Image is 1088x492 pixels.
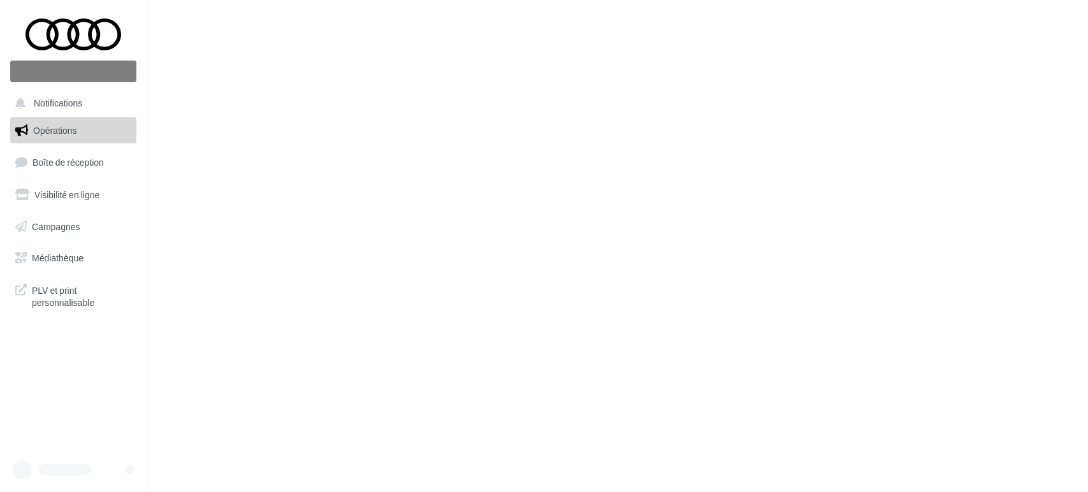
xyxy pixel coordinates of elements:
[8,117,139,144] a: Opérations
[8,245,139,271] a: Médiathèque
[32,282,131,309] span: PLV et print personnalisable
[8,148,139,176] a: Boîte de réception
[32,221,80,231] span: Campagnes
[34,189,99,200] span: Visibilité en ligne
[34,98,82,109] span: Notifications
[8,277,139,314] a: PLV et print personnalisable
[8,182,139,208] a: Visibilité en ligne
[33,125,76,136] span: Opérations
[32,252,83,263] span: Médiathèque
[8,213,139,240] a: Campagnes
[10,61,136,82] div: Nouvelle campagne
[33,157,104,168] span: Boîte de réception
